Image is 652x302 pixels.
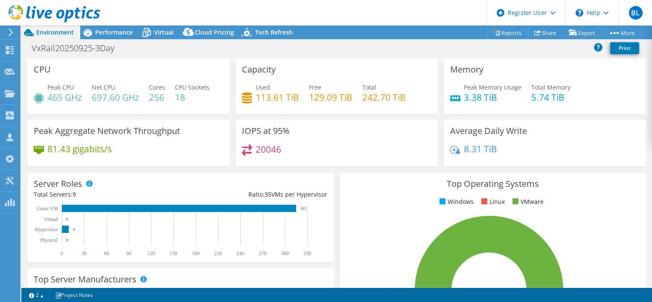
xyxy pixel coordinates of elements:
[147,250,155,256] text: 120
[303,250,311,256] text: 330
[28,44,128,53] h1: VxRail20250925-3Day
[95,28,133,36] span: Performance
[34,65,51,74] h3: CPU
[602,26,641,39] a: More
[236,250,244,256] text: 240
[175,83,210,91] span: CPU Sockets
[44,216,58,222] text: Virtual
[169,250,177,256] text: 150
[34,275,137,284] h3: Top Server Manufacturers
[281,250,289,256] text: 300
[81,250,87,256] text: 30
[265,190,271,198] span: 35
[104,250,109,256] text: 60
[364,286,380,293] tspan: 100.0%
[66,217,68,221] text: 0
[256,145,281,154] h4: 20046
[47,93,82,102] h4: 465 GHz
[464,93,521,102] h4: 3.38 TiB
[510,197,544,206] li: VMware
[180,190,327,199] div: Ratio: VMs per Hypervisor
[450,126,527,136] h3: Average Daily Write
[479,197,505,206] li: Linux
[154,28,174,36] span: Virtual
[362,93,406,102] h4: 242.70 TiB
[23,290,49,300] a: 2
[126,250,131,256] text: 90
[437,197,474,206] li: Windows
[528,26,563,39] a: Share
[149,93,165,102] h4: 256
[531,83,570,91] span: Total Memory
[192,250,200,256] text: 180
[92,83,115,91] span: Net CPU
[92,93,139,102] h4: 697.60 GHz
[242,65,276,74] h3: Capacity
[610,42,639,54] a: Print
[34,285,327,295] h4: Total Manufacturers:
[300,206,306,211] text: 315
[66,238,68,242] text: 0
[40,237,58,243] text: Physical
[464,83,521,91] span: Peak Memory Usage
[49,290,99,300] a: Project Notes
[629,6,643,20] span: BL
[47,83,74,91] span: Peak CPU
[256,93,299,102] h4: 113.61 TiB
[259,250,267,256] text: 270
[214,250,222,256] text: 210
[73,227,75,232] text: 9
[35,226,58,232] text: Hypervisor
[576,9,583,17] svg: \n
[34,190,180,199] div: Total Servers:
[73,190,76,198] span: 9
[256,83,270,91] span: Used
[531,93,570,102] h4: 5.74 TiB
[562,26,602,39] a: Export
[195,28,234,36] span: Cloud Pricing
[309,83,321,91] span: Free
[346,179,640,189] h3: Top Operating Systems
[487,26,528,39] a: Reports
[255,28,293,36] span: Tech Refresh
[47,144,112,154] h4: 81.43 gigabits/s
[149,83,165,91] span: Cores
[242,126,290,136] h3: IOPS at 95%
[309,93,352,102] h4: 129.09 TiB
[362,83,376,91] span: Total
[37,206,58,212] text: Guest VM
[450,65,483,74] h3: Memory
[88,286,92,294] span: 1
[61,250,63,256] text: 0
[380,286,397,293] tspan: ESXi 8.0
[175,93,210,102] h4: 18
[34,179,82,189] h3: Server Roles
[36,28,74,36] span: Environment
[34,126,180,136] h3: Peak Aggregate Network Throughput
[464,144,497,154] h4: 8.31 TiB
